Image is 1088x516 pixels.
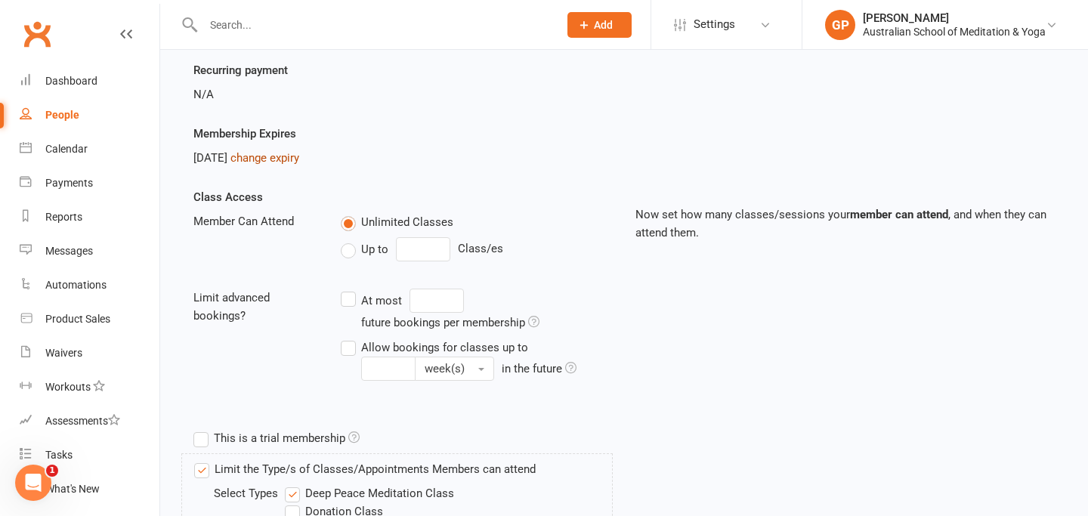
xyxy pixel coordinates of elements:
div: in the future [502,360,576,378]
div: future bookings per membership [361,314,539,332]
span: week(s) [425,362,465,375]
a: What's New [20,472,159,506]
div: Select Types [214,484,304,502]
label: Limit the Type/s of Classes/Appointments Members can attend [194,460,536,478]
button: Allow bookings for classes up to in the future [415,357,494,381]
div: Dashboard [45,75,97,87]
a: Automations [20,268,159,302]
a: Tasks [20,438,159,472]
div: Class/es [341,237,613,261]
span: Up to [361,240,388,256]
label: This is a trial membership [193,429,360,447]
span: [DATE] [193,151,227,165]
label: Membership Expires [193,125,296,143]
div: N/A [193,85,613,104]
div: Australian School of Meditation & Yoga [863,25,1046,39]
input: Search... [199,14,548,36]
span: Add [594,19,613,31]
strong: member can attend [850,208,948,221]
div: Workouts [45,381,91,393]
a: Reports [20,200,159,234]
div: Reports [45,211,82,223]
label: Class Access [193,188,263,206]
a: Waivers [20,336,159,370]
a: Assessments [20,404,159,438]
a: change expiry [230,151,299,165]
label: Deep Peace Meditation Class [285,484,454,502]
div: Product Sales [45,313,110,325]
div: Limit advanced bookings? [182,289,329,325]
div: What's New [45,483,100,495]
button: Add [567,12,632,38]
a: People [20,98,159,132]
div: People [45,109,79,121]
div: Waivers [45,347,82,359]
div: Assessments [45,415,120,427]
div: Tasks [45,449,73,461]
div: Payments [45,177,93,189]
a: Payments [20,166,159,200]
a: Messages [20,234,159,268]
div: Member Can Attend [182,212,329,230]
p: Now set how many classes/sessions your , and when they can attend them. [635,205,1055,242]
a: Workouts [20,370,159,404]
span: Unlimited Classes [361,213,453,229]
div: Calendar [45,143,88,155]
a: Clubworx [18,15,56,53]
a: Dashboard [20,64,159,98]
span: Settings [694,8,735,42]
a: Calendar [20,132,159,166]
input: At mostfuture bookings per membership [410,289,464,313]
span: 1 [46,465,58,477]
div: Messages [45,245,93,257]
div: Automations [45,279,107,291]
div: GP [825,10,855,40]
div: [PERSON_NAME] [863,11,1046,25]
div: Allow bookings for classes up to [361,338,528,357]
div: At most [361,292,402,310]
label: Recurring payment [193,61,288,79]
a: Product Sales [20,302,159,336]
iframe: Intercom live chat [15,465,51,501]
input: Allow bookings for classes up to week(s) in the future [361,357,416,381]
